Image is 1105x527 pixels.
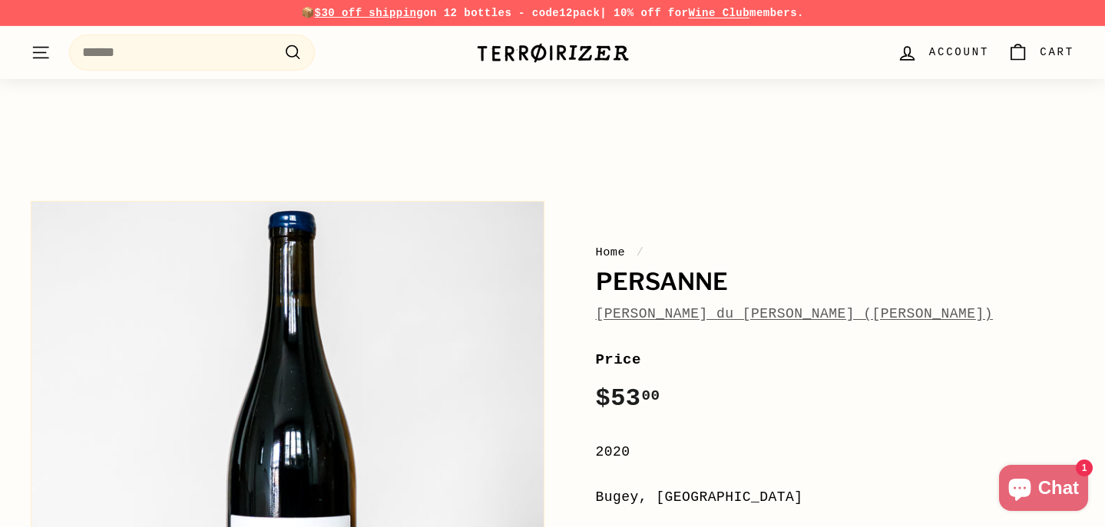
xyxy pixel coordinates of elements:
a: [PERSON_NAME] du [PERSON_NAME] ([PERSON_NAME]) [596,306,994,321]
label: Price [596,348,1075,371]
p: 📦 on 12 bottles - code | 10% off for members. [31,5,1074,21]
div: 2020 [596,441,1075,463]
a: Home [596,245,626,259]
strong: 12pack [559,7,600,19]
inbox-online-store-chat: Shopify online store chat [994,465,1093,515]
nav: breadcrumbs [596,243,1075,262]
a: Cart [998,30,1083,75]
span: Account [929,44,989,61]
h1: Persanne [596,269,1075,295]
a: Account [888,30,998,75]
a: Wine Club [688,7,749,19]
span: Cart [1040,44,1074,61]
span: $53 [596,384,660,413]
span: $30 off shipping [315,7,424,19]
span: / [633,245,648,259]
sup: 00 [641,387,660,404]
div: Bugey, [GEOGRAPHIC_DATA] [596,486,1075,509]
